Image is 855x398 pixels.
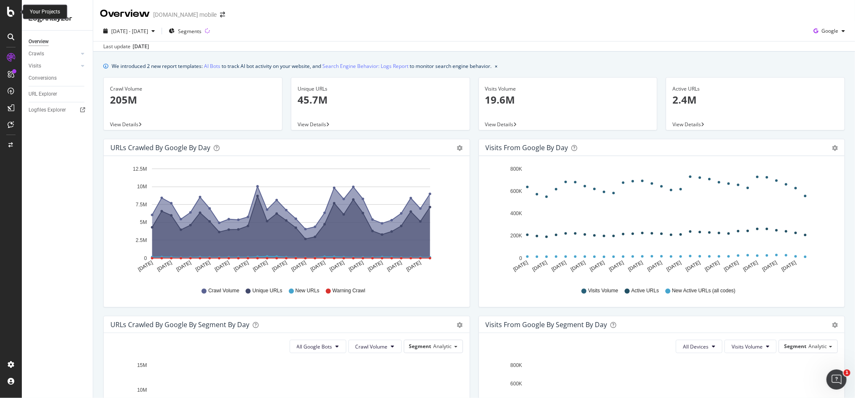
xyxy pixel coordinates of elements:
text: [DATE] [627,260,644,273]
span: Analytic [808,343,827,350]
a: Visits [29,62,78,70]
svg: A chart. [110,163,458,279]
p: 45.7M [298,93,463,107]
text: [DATE] [290,260,307,273]
span: View Details [672,121,701,128]
text: [DATE] [723,260,740,273]
text: [DATE] [665,260,682,273]
div: Crawls [29,49,44,58]
div: [DATE] [133,43,149,50]
a: AI Bots [204,62,220,70]
span: New URLs [295,287,319,294]
div: Overview [29,37,49,46]
button: Visits Volume [724,340,777,353]
text: 5M [140,220,147,226]
span: Google [821,27,838,34]
div: Logfiles Explorer [29,106,66,114]
text: [DATE] [512,260,529,273]
text: [DATE] [742,260,759,273]
div: URLs Crawled by Google By Segment By Day [110,320,249,329]
text: 600K [510,381,522,387]
div: Visits from Google By Segment By Day [486,320,607,329]
div: gear [457,145,463,151]
text: [DATE] [367,260,384,273]
a: Crawls [29,49,78,58]
span: View Details [110,121,139,128]
p: 205M [110,93,276,107]
button: [DATE] - [DATE] [100,24,158,38]
span: Unique URLs [252,287,282,294]
div: Your Projects [30,8,60,16]
span: New Active URLs (all codes) [672,287,735,294]
text: [DATE] [589,260,606,273]
text: [DATE] [348,260,365,273]
p: 19.6M [485,93,651,107]
text: [DATE] [137,260,154,273]
div: Visits from Google by day [486,143,568,152]
text: 0 [519,255,522,261]
a: Conversions [29,74,87,83]
div: gear [832,145,838,151]
div: Crawl Volume [110,85,276,93]
a: Overview [29,37,87,46]
text: [DATE] [214,260,230,273]
span: Visits Volume [732,343,763,350]
text: [DATE] [550,260,567,273]
div: Overview [100,7,150,21]
text: 0 [144,255,147,261]
text: 10M [137,387,147,393]
div: Active URLs [672,85,838,93]
button: close banner [493,60,499,72]
text: [DATE] [761,260,778,273]
text: [DATE] [703,260,720,273]
div: info banner [103,62,845,70]
span: All Google Bots [297,343,332,350]
text: [DATE] [175,260,192,273]
a: URL Explorer [29,90,87,99]
text: [DATE] [329,260,345,273]
span: Crawl Volume [208,287,239,294]
div: Conversions [29,74,57,83]
span: Active URLs [631,287,659,294]
span: View Details [485,121,514,128]
a: Logfiles Explorer [29,106,87,114]
text: 800K [510,362,522,368]
text: [DATE] [194,260,211,273]
text: 600K [510,188,522,194]
div: URLs Crawled by Google by day [110,143,210,152]
div: URL Explorer [29,90,57,99]
text: [DATE] [685,260,701,273]
span: View Details [298,121,326,128]
span: 1 [844,369,850,376]
text: [DATE] [271,260,288,273]
button: Segments [165,24,205,38]
span: All Devices [683,343,709,350]
text: [DATE] [570,260,586,273]
text: 400K [510,211,522,216]
text: [DATE] [386,260,403,273]
div: gear [457,322,463,328]
a: Search Engine Behavior: Logs Report [322,62,408,70]
span: Crawl Volume [356,343,388,350]
text: 800K [510,166,522,172]
span: Segment [784,343,806,350]
span: Segment [409,343,431,350]
div: arrow-right-arrow-left [220,12,225,18]
iframe: Intercom live chat [826,369,847,390]
span: Visits Volume [588,287,618,294]
text: 2.5M [136,237,147,243]
text: [DATE] [156,260,173,273]
div: Last update [103,43,149,50]
button: All Devices [676,340,722,353]
text: [DATE] [531,260,548,273]
text: [DATE] [780,260,797,273]
p: 2.4M [672,93,838,107]
text: [DATE] [252,260,269,273]
button: Google [810,24,848,38]
text: 10M [137,184,147,190]
text: 12.5M [133,166,147,172]
div: gear [832,322,838,328]
button: Crawl Volume [348,340,402,353]
div: Visits [29,62,41,70]
span: Warning Crawl [332,287,365,294]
